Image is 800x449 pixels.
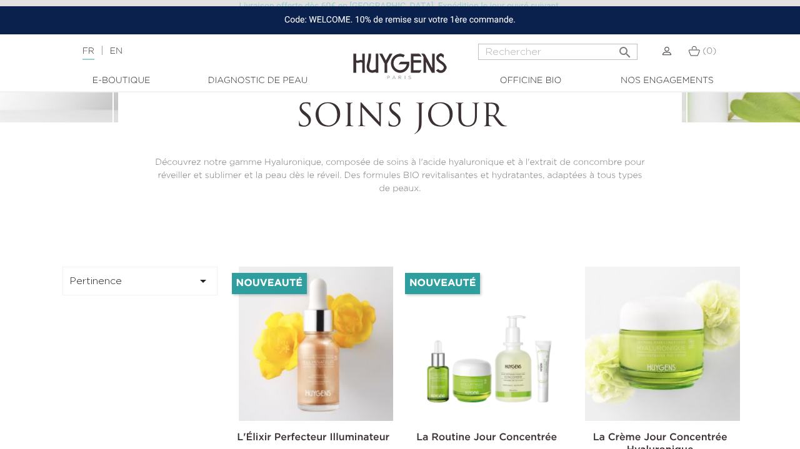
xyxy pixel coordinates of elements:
[232,273,307,294] li: Nouveauté
[416,433,557,443] a: La Routine Jour Concentrée
[702,47,716,56] span: (0)
[82,47,94,60] a: FR
[195,74,320,87] a: Diagnostic de peau
[405,273,480,294] li: Nouveauté
[239,267,393,421] img: L'Élixir Perfecteur Illuminateur
[478,44,637,60] input: Rechercher
[152,100,647,137] h1: Soins Jour
[468,74,593,87] a: Officine Bio
[59,74,184,87] a: E-Boutique
[152,156,647,195] p: Découvrez notre gamme Hyaluronique, composée de soins à l'acide hyaluronique et à l'extrait de co...
[353,33,447,81] img: Huygens
[604,74,729,87] a: Nos engagements
[196,274,211,289] i: 
[614,40,636,57] button: 
[585,267,739,421] img: La Crème Jour Concentrée Hyaluronique
[617,41,632,56] i: 
[76,44,324,59] div: |
[237,433,389,443] a: L'Élixir Perfecteur Illuminateur
[110,47,122,56] a: EN
[412,267,566,421] img: Routine jour Concentrée
[62,267,217,295] button: Pertinence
